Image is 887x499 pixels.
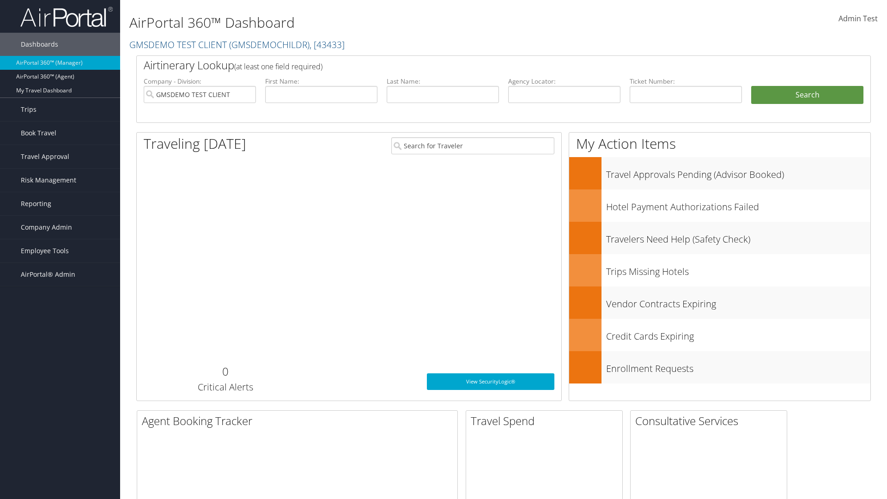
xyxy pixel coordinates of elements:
h3: Enrollment Requests [606,358,870,375]
a: GMSDEMO TEST CLIENT [129,38,345,51]
label: Agency Locator: [508,77,620,86]
a: Admin Test [838,5,878,33]
span: Book Travel [21,122,56,145]
a: Vendor Contracts Expiring [569,286,870,319]
span: , [ 43433 ] [310,38,345,51]
h2: 0 [144,364,307,379]
a: View SecurityLogic® [427,373,554,390]
span: (at least one field required) [234,61,322,72]
span: Dashboards [21,33,58,56]
a: Travel Approvals Pending (Advisor Booked) [569,157,870,189]
label: Company - Division: [144,77,256,86]
h3: Hotel Payment Authorizations Failed [606,196,870,213]
label: Last Name: [387,77,499,86]
h2: Travel Spend [471,413,622,429]
span: ( GMSDEMOCHILDR ) [229,38,310,51]
span: Risk Management [21,169,76,192]
a: Travelers Need Help (Safety Check) [569,222,870,254]
h3: Travel Approvals Pending (Advisor Booked) [606,164,870,181]
h3: Critical Alerts [144,381,307,394]
a: Enrollment Requests [569,351,870,383]
span: Company Admin [21,216,72,239]
h3: Trips Missing Hotels [606,261,870,278]
h1: My Action Items [569,134,870,153]
a: Trips Missing Hotels [569,254,870,286]
h3: Travelers Need Help (Safety Check) [606,228,870,246]
a: Credit Cards Expiring [569,319,870,351]
img: airportal-logo.png [20,6,113,28]
h3: Credit Cards Expiring [606,325,870,343]
button: Search [751,86,863,104]
label: First Name: [265,77,377,86]
span: AirPortal® Admin [21,263,75,286]
h2: Airtinerary Lookup [144,57,802,73]
span: Trips [21,98,36,121]
span: Employee Tools [21,239,69,262]
h3: Vendor Contracts Expiring [606,293,870,310]
span: Travel Approval [21,145,69,168]
h1: AirPortal 360™ Dashboard [129,13,628,32]
h2: Consultative Services [635,413,787,429]
h2: Agent Booking Tracker [142,413,457,429]
h1: Traveling [DATE] [144,134,246,153]
a: Hotel Payment Authorizations Failed [569,189,870,222]
label: Ticket Number: [630,77,742,86]
input: Search for Traveler [391,137,554,154]
span: Admin Test [838,13,878,24]
span: Reporting [21,192,51,215]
